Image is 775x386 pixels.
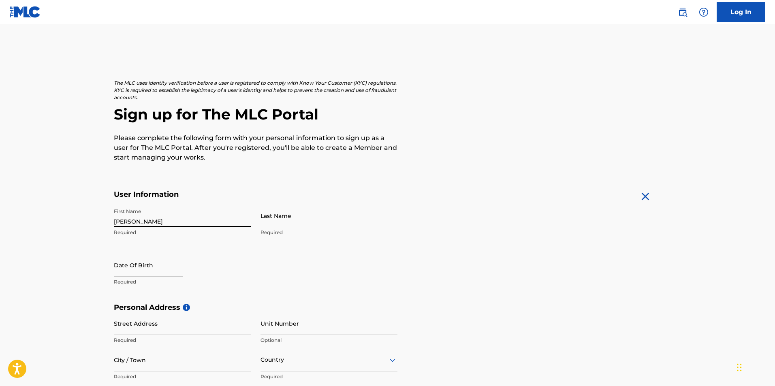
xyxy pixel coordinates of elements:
[639,190,652,203] img: close
[696,4,712,20] div: Help
[114,278,251,286] p: Required
[675,4,691,20] a: Public Search
[114,373,251,380] p: Required
[717,2,765,22] a: Log In
[260,337,397,344] p: Optional
[699,7,709,17] img: help
[114,229,251,236] p: Required
[260,373,397,380] p: Required
[114,337,251,344] p: Required
[10,6,41,18] img: MLC Logo
[114,79,397,101] p: The MLC uses identity verification before a user is registered to comply with Know Your Customer ...
[183,304,190,311] span: i
[260,229,397,236] p: Required
[114,133,397,162] p: Please complete the following form with your personal information to sign up as a user for The ML...
[114,303,662,312] h5: Personal Address
[678,7,687,17] img: search
[114,105,662,124] h2: Sign up for The MLC Portal
[734,347,775,386] iframe: Chat Widget
[737,355,742,380] div: Drag
[114,190,397,199] h5: User Information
